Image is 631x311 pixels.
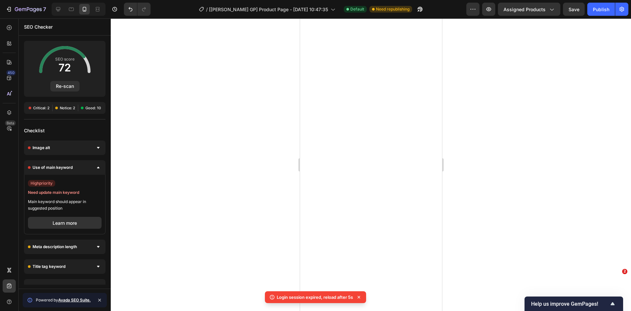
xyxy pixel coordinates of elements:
[43,5,46,13] p: 7
[277,294,353,300] p: Login session expired, reload after 5s
[28,217,102,229] button: Learn more
[300,18,442,311] iframe: Design area
[28,180,55,187] span: priority
[609,279,624,295] iframe: Intercom live chat
[33,164,73,171] span: Use of main keyword
[531,301,609,307] span: Help us improve GemPages!
[206,6,208,13] span: /
[55,56,75,63] span: SEO score
[33,283,75,290] span: Google Structure Data
[6,70,16,75] div: 450
[563,3,585,16] button: Save
[376,6,409,12] span: Need republishing
[350,6,364,12] span: Default
[60,105,75,111] span: Notice: 2
[28,189,102,196] span: Need update main keyword
[36,297,91,303] span: Powered by
[503,6,546,13] span: Assigned Products
[622,269,627,274] span: 2
[3,3,49,16] button: 7
[31,181,39,186] span: high
[124,3,151,16] div: Undo/Redo
[33,105,50,111] span: Critical: 2
[5,120,16,126] div: Beta
[33,244,77,250] span: Meta description length
[587,3,615,16] button: Publish
[28,198,102,212] span: Main keyword should appear in suggested position
[209,6,328,13] span: [[PERSON_NAME] GP] Product Page - [DATE] 10:47:35
[498,3,560,16] button: Assigned Products
[33,263,65,270] span: Title tag keyword
[569,7,579,12] span: Save
[593,6,609,13] div: Publish
[24,23,53,31] p: SEO Checker
[531,300,617,308] button: Show survey - Help us improve GemPages!
[58,298,91,302] a: Avada SEO Suite.
[85,105,101,111] span: Good: 10
[55,63,75,73] span: 72
[50,81,80,91] button: Re-scan
[33,144,50,151] span: Image alt
[19,125,111,137] div: Checklist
